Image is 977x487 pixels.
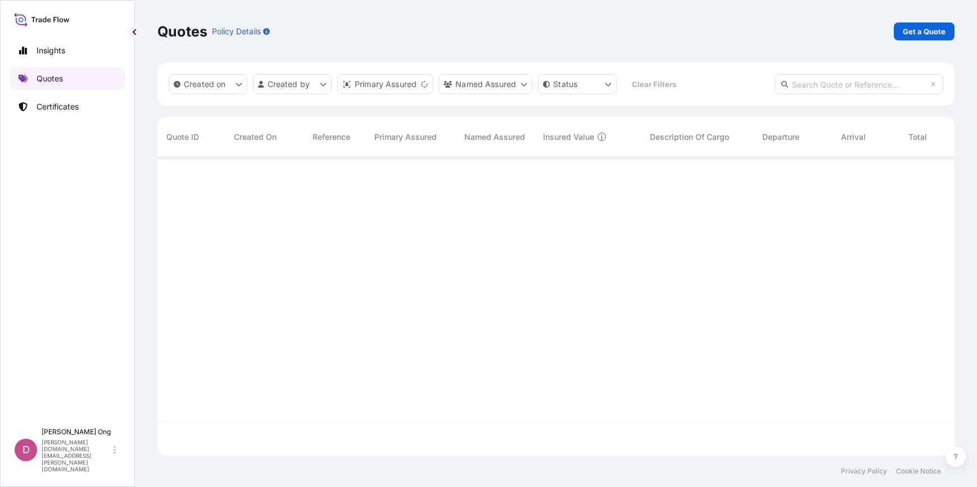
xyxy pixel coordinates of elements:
[169,74,247,94] button: createdOn Filter options
[268,79,310,90] p: Created by
[10,39,125,62] a: Insights
[775,74,943,94] input: Search Quote or Reference...
[841,467,887,476] a: Privacy Policy
[438,74,532,94] button: cargoOwner Filter options
[253,74,332,94] button: createdBy Filter options
[650,131,729,143] span: Description Of Cargo
[234,131,277,143] span: Created On
[313,131,350,143] span: Reference
[908,131,927,143] span: Total
[42,427,111,436] p: [PERSON_NAME] Ong
[553,79,577,90] p: Status
[762,131,799,143] span: Departure
[22,444,30,456] span: D
[337,74,433,94] button: distributor Filter options
[184,79,226,90] p: Created on
[841,131,866,143] span: Arrival
[538,74,617,94] button: certificateStatus Filter options
[903,26,946,37] p: Get a Quote
[166,131,199,143] span: Quote ID
[464,131,525,143] span: Named Assured
[543,131,594,143] span: Insured Value
[37,101,79,112] p: Certificates
[632,79,676,90] p: Clear Filters
[896,467,941,476] a: Cookie Notice
[374,131,437,143] span: Primary Assured
[622,75,685,93] button: Clear Filters
[10,95,125,118] a: Certificates
[157,22,207,40] p: Quotes
[455,79,516,90] p: Named Assured
[37,73,63,84] p: Quotes
[42,439,111,472] p: [PERSON_NAME][DOMAIN_NAME][EMAIL_ADDRESS][PERSON_NAME][DOMAIN_NAME]
[355,79,417,90] p: Primary Assured
[212,26,261,37] p: Policy Details
[37,45,65,56] p: Insights
[894,22,955,40] a: Get a Quote
[10,67,125,90] a: Quotes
